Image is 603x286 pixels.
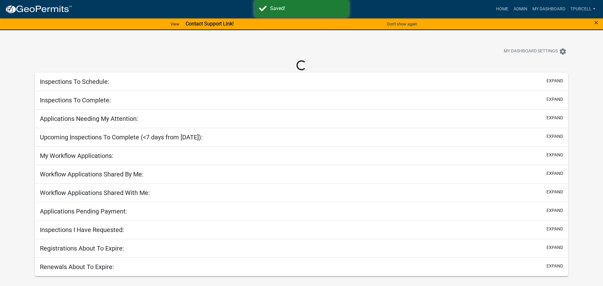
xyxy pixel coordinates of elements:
[594,18,598,27] span: ×
[546,226,563,232] button: expand
[546,170,563,177] button: expand
[40,96,111,104] h5: Inspections To Complete:
[40,245,124,252] h5: Registrations About To Expire:
[511,3,530,15] a: Admin
[40,152,113,159] h5: My Workflow Applications:
[40,78,109,85] h5: Inspections To Schedule:
[594,19,598,26] button: Close
[530,3,568,15] a: My Dashboard
[546,115,563,121] button: expand
[40,189,150,197] h5: Workflow Applications Shared With Me:
[499,45,572,57] button: My Dashboard Settingssettings
[546,133,563,140] button: expand
[168,19,182,29] a: View
[546,78,563,84] button: expand
[40,226,124,234] h5: Inspections I Have Requested:
[40,170,144,178] h5: Workflow Applications Shared By Me:
[546,96,563,103] button: expand
[546,189,563,195] button: expand
[40,208,127,215] h5: Applications Pending Payment:
[40,263,114,271] h5: Renewals About To Expire:
[493,3,511,15] a: Home
[40,115,138,122] h5: Applications Needing My Attention:
[546,263,563,269] button: expand
[504,48,558,55] span: My Dashboard Settings
[384,19,420,29] button: Don't show again
[546,244,563,251] button: expand
[186,21,234,27] strong: Contact Support Link!
[568,3,598,15] a: Tpurcell
[546,152,563,158] button: expand
[40,133,203,141] h5: Upcoming Inspections To Complete (<7 days from [DATE]):
[546,207,563,214] button: expand
[559,48,567,55] i: settings
[270,5,344,12] div: Saved!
